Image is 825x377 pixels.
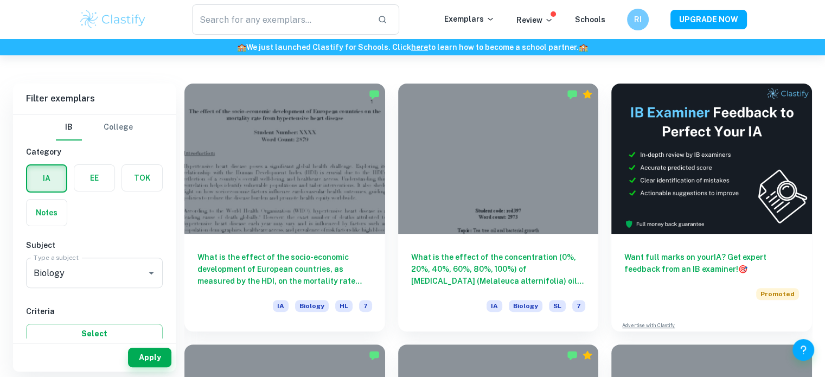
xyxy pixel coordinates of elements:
[197,251,372,287] h6: What is the effect of the socio-economic development of European countries, as measured by the HD...
[192,4,369,35] input: Search for any exemplars...
[516,14,553,26] p: Review
[611,84,812,234] img: Thumbnail
[631,14,644,25] h6: RI
[411,251,586,287] h6: What is the effect of the concentration (0%, 20%, 40%, 60%, 80%, 100%) of [MEDICAL_DATA] (Melaleu...
[26,324,163,343] button: Select
[624,251,799,275] h6: Want full marks on your IA ? Get expert feedback from an IB examiner!
[582,89,593,100] div: Premium
[56,114,133,140] div: Filter type choice
[369,89,380,100] img: Marked
[622,322,675,329] a: Advertise with Clastify
[444,13,495,25] p: Exemplars
[128,348,171,367] button: Apply
[411,43,428,52] a: here
[237,43,246,52] span: 🏫
[627,9,649,30] button: RI
[369,350,380,361] img: Marked
[792,339,814,361] button: Help and Feedback
[359,300,372,312] span: 7
[2,41,823,53] h6: We just launched Clastify for Schools. Click to learn how to become a school partner.
[13,84,176,114] h6: Filter exemplars
[34,253,79,262] label: Type a subject
[579,43,588,52] span: 🏫
[79,9,148,30] img: Clastify logo
[487,300,502,312] span: IA
[398,84,599,331] a: What is the effect of the concentration (0%, 20%, 40%, 60%, 80%, 100%) of [MEDICAL_DATA] (Melaleu...
[27,165,66,191] button: IA
[26,305,163,317] h6: Criteria
[567,350,578,361] img: Marked
[670,10,747,29] button: UPGRADE NOW
[582,350,593,361] div: Premium
[295,300,329,312] span: Biology
[738,265,747,273] span: 🎯
[273,300,289,312] span: IA
[122,165,162,191] button: TOK
[611,84,812,331] a: Want full marks on yourIA? Get expert feedback from an IB examiner!PromotedAdvertise with Clastify
[56,114,82,140] button: IB
[575,15,605,24] a: Schools
[104,114,133,140] button: College
[184,84,385,331] a: What is the effect of the socio-economic development of European countries, as measured by the HD...
[756,288,799,300] span: Promoted
[27,200,67,226] button: Notes
[144,265,159,280] button: Open
[549,300,566,312] span: SL
[26,239,163,251] h6: Subject
[567,89,578,100] img: Marked
[26,146,163,158] h6: Category
[509,300,542,312] span: Biology
[74,165,114,191] button: EE
[335,300,353,312] span: HL
[572,300,585,312] span: 7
